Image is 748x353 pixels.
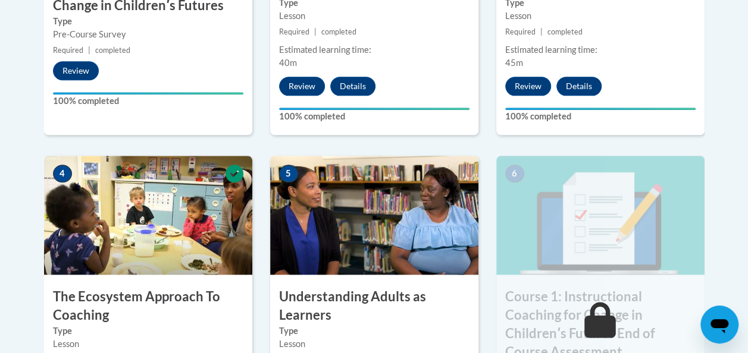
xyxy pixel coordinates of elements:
[505,77,551,96] button: Review
[496,156,705,275] img: Course Image
[700,305,738,343] iframe: Button to launch messaging window
[53,94,243,108] label: 100% completed
[547,27,583,36] span: completed
[279,338,470,351] div: Lesson
[270,156,478,275] img: Course Image
[505,58,523,68] span: 45m
[279,110,470,123] label: 100% completed
[279,108,470,110] div: Your progress
[314,27,317,36] span: |
[540,27,543,36] span: |
[279,27,309,36] span: Required
[279,58,297,68] span: 40m
[44,156,252,275] img: Course Image
[53,15,243,28] label: Type
[321,27,356,36] span: completed
[53,165,72,182] span: 4
[505,165,524,182] span: 6
[53,338,243,351] div: Lesson
[53,28,243,41] div: Pre-Course Survey
[330,77,375,96] button: Details
[505,43,696,56] div: Estimated learning time:
[270,288,478,324] h3: Understanding Adults as Learners
[53,324,243,338] label: Type
[279,10,470,23] div: Lesson
[44,288,252,324] h3: The Ecosystem Approach To Coaching
[53,92,243,94] div: Your progress
[505,10,696,23] div: Lesson
[279,43,470,56] div: Estimated learning time:
[505,110,696,123] label: 100% completed
[88,46,90,55] span: |
[53,61,99,80] button: Review
[556,77,602,96] button: Details
[505,108,696,110] div: Your progress
[279,77,325,96] button: Review
[279,324,470,338] label: Type
[95,46,130,55] span: completed
[279,165,298,182] span: 5
[505,27,536,36] span: Required
[53,46,83,55] span: Required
